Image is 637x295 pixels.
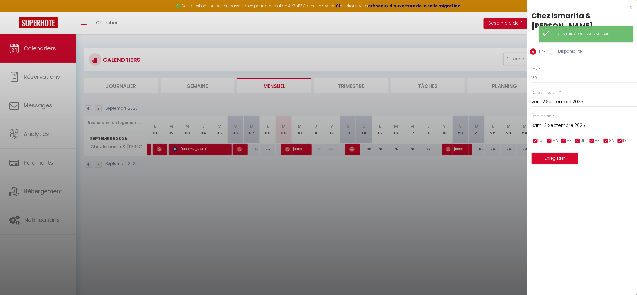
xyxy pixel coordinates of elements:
[555,31,627,37] div: Tarifs mis à jour avec succès
[539,138,543,144] span: LU
[581,138,585,144] span: JE
[532,153,578,164] button: Enregistrer
[527,3,632,11] div: x
[532,90,558,96] label: Date de début
[609,138,614,144] span: SA
[536,48,546,55] label: Prix
[5,3,24,21] button: Ouvrir le widget de chat LiveChat
[555,48,582,55] label: Disponibilité
[553,138,558,144] span: MA
[532,11,632,31] div: Chez Ismarita & [PERSON_NAME]
[595,138,600,144] span: VE
[567,138,572,144] span: ME
[623,138,627,144] span: DI
[532,113,552,119] label: Date de fin
[532,66,538,72] label: Prix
